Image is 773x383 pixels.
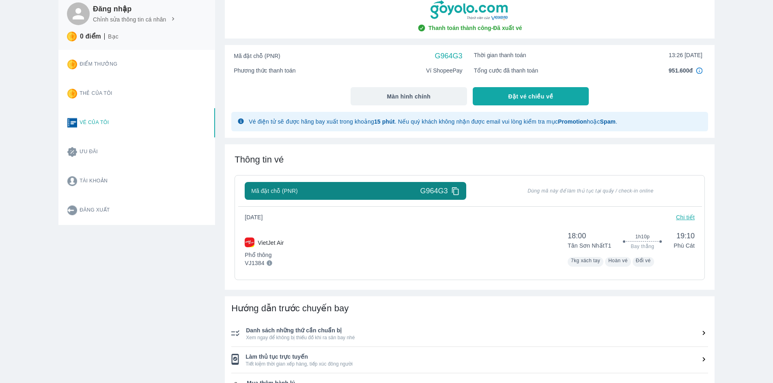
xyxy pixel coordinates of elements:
[245,353,708,361] span: Làm thủ tục trực tuyến
[93,4,177,14] h6: Đăng nhập
[67,60,77,69] img: star
[426,66,463,75] span: Ví ShopeePay
[674,242,695,250] p: Phù Cát
[418,24,426,32] img: check-circle
[487,188,695,194] span: Dùng mã này để làm thủ tục tại quầy / check-in online
[474,66,538,75] span: Tổng cước đã thanh toán
[61,108,207,137] button: Vé của tôi
[80,32,101,41] p: 0 điểm
[61,167,207,196] button: Tài khoản
[246,326,708,334] span: Danh sách những thứ cần chuẩn bị
[387,92,431,101] span: Màn hình chính
[67,205,77,215] img: logout
[428,24,522,32] span: Thanh toán thành công - Đã xuất vé
[351,87,467,105] button: Màn hình chính
[696,67,702,74] img: in4
[636,258,651,263] span: Đổi vé
[669,66,693,75] span: 951.600đ
[568,242,611,250] p: Tân Sơn Nhất T1
[61,50,207,79] button: Điểm thưởng
[245,259,264,267] p: VJ1384
[631,243,654,250] span: Bay thẳng
[231,354,239,365] img: ic_checklist
[67,176,77,186] img: account
[245,361,708,367] span: Tiết kiệm thời gian xếp hàng, tiếp xúc đông người
[558,118,587,125] strong: Promotion
[235,154,284,165] span: Thông tin vé
[234,66,295,75] span: Phương thức thanh toán
[67,118,77,128] img: ticket
[249,118,617,125] span: Vé điện tử sẽ được hãng bay xuất trong khoảng . Nếu quý khách không nhận được email vui lòng kiểm...
[435,51,463,61] span: G964G3
[67,147,77,157] img: promotion
[676,213,695,221] p: Chi tiết
[93,15,166,24] p: Chỉnh sửa thông tin cá nhân
[374,118,395,125] strong: 15 phút
[238,118,244,124] img: glyph
[58,50,215,225] div: Card thong tin user
[635,233,650,240] span: 1h10p
[674,231,695,241] span: 19:10
[61,79,207,108] button: Thẻ của tôi
[234,52,280,60] span: Mã đặt chỗ (PNR)
[67,89,77,98] img: star
[108,32,118,41] p: Bạc
[67,32,77,41] img: star
[420,186,448,196] span: G964G3
[473,87,589,105] button: Đặt vé chiều về
[258,239,284,247] p: VietJet Air
[61,137,207,167] button: Ưu đãi
[251,187,297,195] span: Mã đặt chỗ (PNR)
[61,196,207,225] button: Đăng xuất
[669,51,702,59] span: 13:26 [DATE]
[568,231,611,241] span: 18:00
[246,334,708,341] span: Xem ngay để không bị thiếu đồ khi ra sân bay nhé
[245,251,284,259] p: Phổ thông
[231,303,349,313] span: Hướng dẫn trước chuyến bay
[508,92,553,101] span: Đặt vé chiều về
[474,51,526,59] span: Thời gian thanh toán
[600,118,616,125] strong: Spam
[431,0,509,21] img: goyolo-logo
[608,258,628,263] span: Hoàn vé
[571,258,600,263] span: 7kg xách tay
[231,330,239,336] img: ic_checklist
[245,213,269,221] span: [DATE]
